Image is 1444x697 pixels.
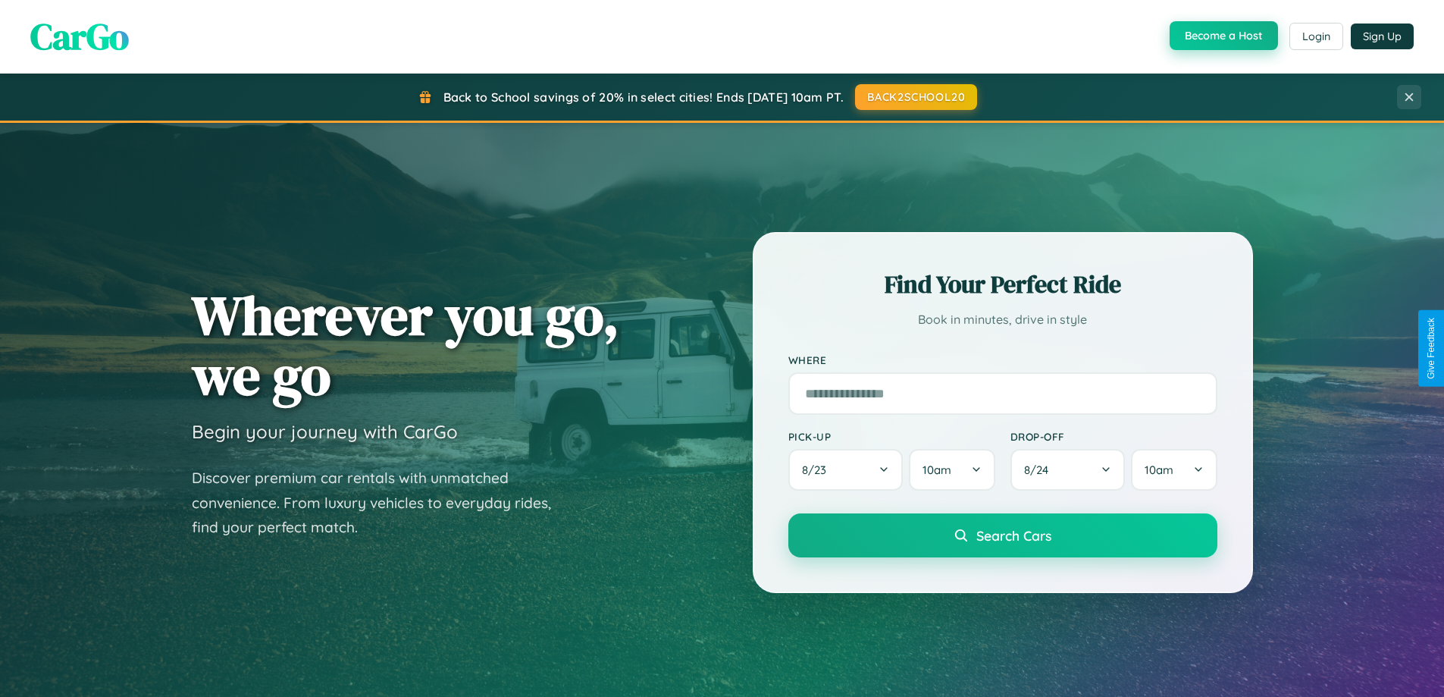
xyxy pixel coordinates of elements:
label: Pick-up [788,430,995,443]
button: 10am [909,449,995,491]
button: Search Cars [788,513,1217,557]
p: Book in minutes, drive in style [788,309,1217,331]
span: CarGo [30,11,129,61]
button: 10am [1131,449,1217,491]
label: Drop-off [1010,430,1217,443]
p: Discover premium car rentals with unmatched convenience. From luxury vehicles to everyday rides, ... [192,466,571,540]
span: 8 / 24 [1024,463,1056,477]
button: 8/23 [788,449,904,491]
h1: Wherever you go, we go [192,285,619,405]
button: 8/24 [1010,449,1126,491]
h2: Find Your Perfect Ride [788,268,1217,301]
button: Sign Up [1351,24,1414,49]
span: 10am [922,463,951,477]
span: Search Cars [976,527,1051,544]
span: 10am [1145,463,1173,477]
button: Become a Host [1170,21,1278,50]
span: 8 / 23 [802,463,834,477]
div: Give Feedback [1426,318,1436,379]
span: Back to School savings of 20% in select cities! Ends [DATE] 10am PT. [443,89,844,105]
h3: Begin your journey with CarGo [192,420,458,443]
button: Login [1289,23,1343,50]
label: Where [788,353,1217,366]
button: BACK2SCHOOL20 [855,84,977,110]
